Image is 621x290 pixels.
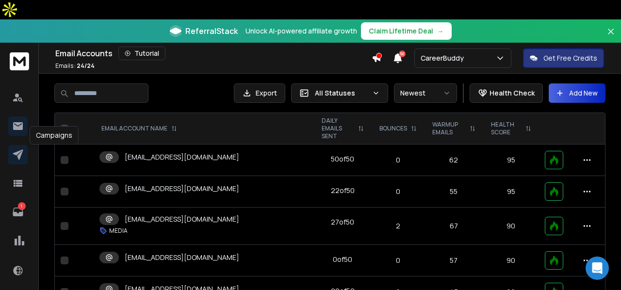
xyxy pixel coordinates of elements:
p: CareerBuddy [421,53,468,63]
button: Claim Lifetime Deal→ [361,22,452,40]
p: 1 [18,202,26,210]
p: [EMAIL_ADDRESS][DOMAIN_NAME] [125,152,239,162]
p: DAILY EMAILS SENT [322,117,354,140]
p: Emails : [55,62,95,70]
p: Health Check [490,88,535,98]
span: ReferralStack [185,25,238,37]
span: 50 [399,50,406,57]
div: 22 of 50 [331,186,355,195]
p: [EMAIL_ADDRESS][DOMAIN_NAME] [125,214,239,224]
div: 0 of 50 [333,255,352,264]
td: 62 [425,145,483,176]
p: [EMAIL_ADDRESS][DOMAIN_NAME] [125,253,239,262]
div: Email Accounts [55,47,372,60]
p: 0 [377,187,419,196]
button: Health Check [470,83,543,103]
p: MEDIA [109,227,128,235]
td: 95 [483,145,539,176]
div: Campaigns [30,126,79,145]
button: Close banner [605,25,617,48]
td: 67 [425,208,483,245]
td: 55 [425,176,483,208]
td: 90 [483,245,539,276]
div: 27 of 50 [331,217,354,227]
td: 90 [483,208,539,245]
p: 2 [377,221,419,231]
p: [EMAIL_ADDRESS][DOMAIN_NAME] [125,184,239,193]
button: Newest [394,83,457,103]
button: Export [234,83,285,103]
td: 95 [483,176,539,208]
span: 24 / 24 [77,62,95,70]
div: Open Intercom Messenger [586,257,609,280]
td: 57 [425,245,483,276]
span: → [437,26,444,36]
p: 0 [377,155,419,165]
p: WARMUP EMAILS [432,121,466,136]
button: Add New [549,83,605,103]
button: Tutorial [118,47,165,60]
p: 0 [377,256,419,265]
p: HEALTH SCORE [491,121,522,136]
p: BOUNCES [379,125,407,132]
div: 50 of 50 [331,154,354,164]
p: Unlock AI-powered affiliate growth [245,26,357,36]
div: EMAIL ACCOUNT NAME [101,125,177,132]
button: Get Free Credits [523,48,604,68]
p: Get Free Credits [543,53,597,63]
a: 1 [8,202,28,222]
p: All Statuses [315,88,368,98]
